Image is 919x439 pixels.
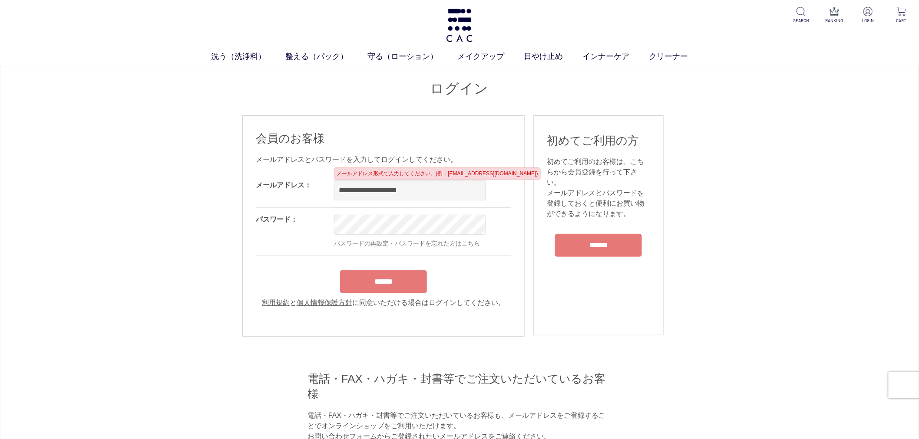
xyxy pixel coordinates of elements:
[790,7,812,24] a: SEARCH
[212,51,286,62] a: 洗う（洗浄料）
[262,299,290,306] a: 利用規約
[256,298,511,308] div: と に同意いただける場合はログインしてください。
[256,132,324,145] span: 会員のお客様
[307,371,612,401] h2: 電話・FAX・ハガキ・封書等でご注文いただいているお客様
[334,167,540,180] div: メールアドレス形式で入力してください。(例：[EMAIL_ADDRESS][DOMAIN_NAME])
[445,9,474,42] img: logo
[824,7,845,24] a: RANKING
[547,134,639,147] span: 初めてご利用の方
[547,157,650,219] div: 初めてご利用のお客様は、こちらから会員登録を行って下さい。 メールアドレスとパスワードを登録しておくと便利にお買い物ができるようになります。
[297,299,352,306] a: 個人情報保護方針
[891,7,912,24] a: CART
[857,17,879,24] p: LOGIN
[286,51,368,62] a: 整える（パック）
[242,79,677,98] h1: ログイン
[368,51,458,62] a: 守る（ローション）
[824,17,845,24] p: RANKING
[256,181,311,189] label: メールアドレス：
[256,216,298,223] label: パスワード：
[524,51,583,62] a: 日やけ止め
[458,51,524,62] a: メイクアップ
[891,17,912,24] p: CART
[790,17,812,24] p: SEARCH
[857,7,879,24] a: LOGIN
[583,51,649,62] a: インナーケア
[649,51,708,62] a: クリーナー
[256,154,511,165] div: メールアドレスとパスワードを入力してログインしてください。
[334,240,480,247] a: パスワードの再設定・パスワードを忘れた方はこちら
